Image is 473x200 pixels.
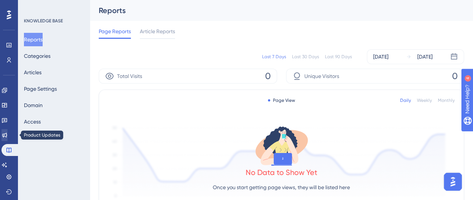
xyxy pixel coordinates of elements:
[24,99,43,112] button: Domain
[438,97,455,103] div: Monthly
[140,27,175,36] span: Article Reports
[262,54,286,60] div: Last 7 Days
[417,97,432,103] div: Weekly
[400,97,411,103] div: Daily
[373,52,388,61] div: [DATE]
[99,27,131,36] span: Page Reports
[24,82,57,96] button: Page Settings
[52,4,54,10] div: 4
[246,167,317,178] div: No Data to Show Yet
[442,171,464,193] iframe: UserGuiding AI Assistant Launcher
[117,72,142,81] span: Total Visits
[265,70,271,82] span: 0
[24,115,41,128] button: Access
[304,72,339,81] span: Unique Visitors
[24,33,43,46] button: Reports
[99,5,445,16] div: Reports
[268,97,295,103] div: Page View
[213,183,350,192] p: Once you start getting page views, they will be listed here
[24,18,63,24] div: KNOWLEDGE BASE
[292,54,319,60] div: Last 30 Days
[24,49,50,63] button: Categories
[417,52,433,61] div: [DATE]
[325,54,352,60] div: Last 90 Days
[18,2,47,11] span: Need Help?
[24,66,42,79] button: Articles
[452,70,458,82] span: 0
